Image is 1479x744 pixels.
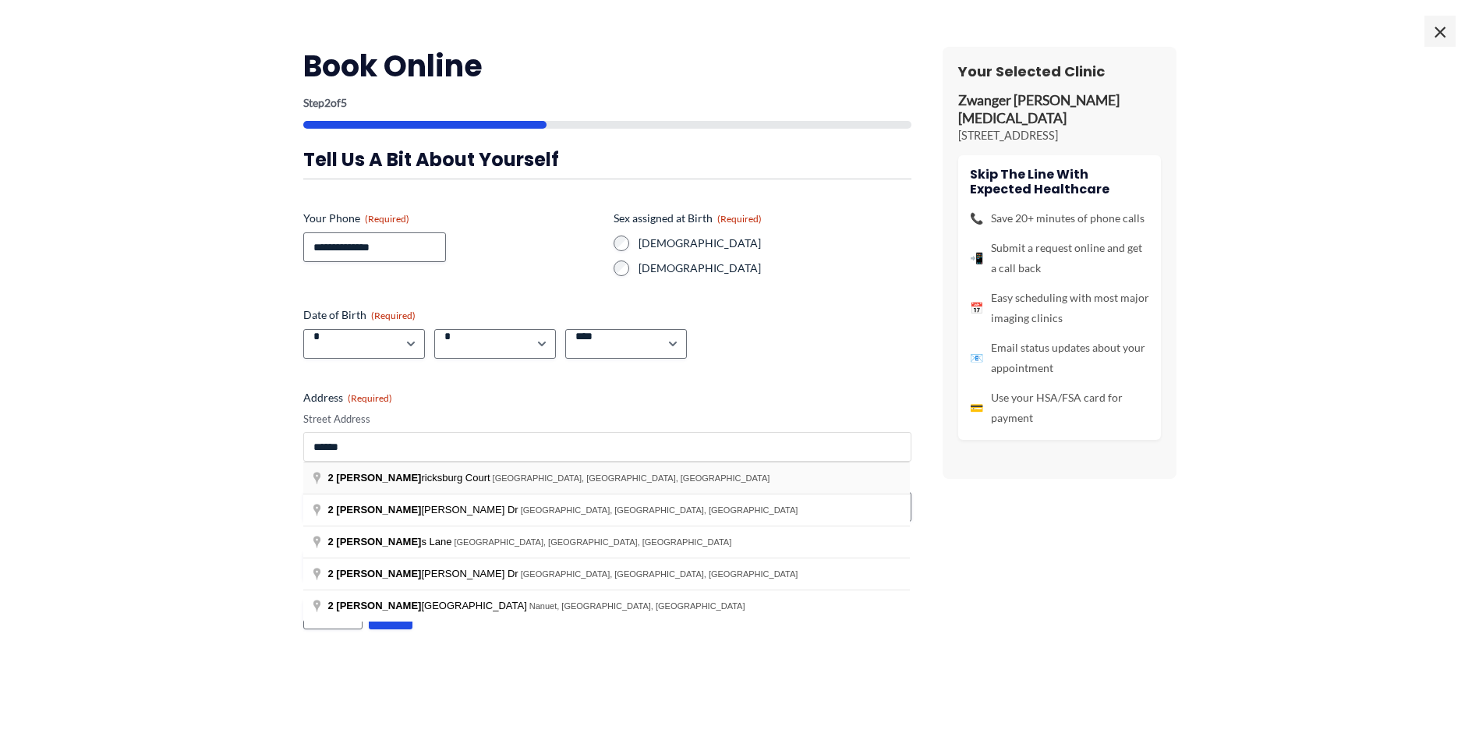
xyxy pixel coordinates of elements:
[328,600,334,611] span: 2
[303,47,911,85] h2: Book Online
[328,536,455,547] span: s Lane
[958,62,1161,80] h3: Your Selected Clinic
[336,536,421,547] span: [PERSON_NAME]
[454,537,731,547] span: [GEOGRAPHIC_DATA], [GEOGRAPHIC_DATA], [GEOGRAPHIC_DATA]
[328,568,334,579] span: 2
[328,536,334,547] span: 2
[328,472,334,484] span: 2
[970,167,1149,197] h4: Skip the line with Expected Healthcare
[521,569,798,579] span: [GEOGRAPHIC_DATA], [GEOGRAPHIC_DATA], [GEOGRAPHIC_DATA]
[341,96,347,109] span: 5
[639,260,911,276] label: [DEMOGRAPHIC_DATA]
[614,211,762,226] legend: Sex assigned at Birth
[324,96,331,109] span: 2
[717,213,762,225] span: (Required)
[303,97,911,108] p: Step of
[970,208,1149,229] li: Save 20+ minutes of phone calls
[639,236,911,251] label: [DEMOGRAPHIC_DATA]
[1424,16,1456,47] span: ×
[970,338,1149,378] li: Email status updates about your appointment
[336,600,421,611] span: [PERSON_NAME]
[970,288,1149,328] li: Easy scheduling with most major imaging clinics
[348,392,392,404] span: (Required)
[336,568,421,579] span: [PERSON_NAME]
[970,248,983,268] span: 📲
[371,310,416,321] span: (Required)
[303,211,601,226] label: Your Phone
[529,601,745,611] span: Nanuet, [GEOGRAPHIC_DATA], [GEOGRAPHIC_DATA]
[970,298,983,318] span: 📅
[328,504,334,515] span: 2
[970,398,983,418] span: 💳
[970,238,1149,278] li: Submit a request online and get a call back
[336,472,421,484] span: [PERSON_NAME]
[521,505,798,515] span: [GEOGRAPHIC_DATA], [GEOGRAPHIC_DATA], [GEOGRAPHIC_DATA]
[958,128,1161,143] p: [STREET_ADDRESS]
[970,208,983,229] span: 📞
[303,307,416,323] legend: Date of Birth
[328,504,521,515] span: [PERSON_NAME] Dr
[970,388,1149,428] li: Use your HSA/FSA card for payment
[303,412,911,427] label: Street Address
[328,472,493,484] span: ricksburg Court
[493,473,770,483] span: [GEOGRAPHIC_DATA], [GEOGRAPHIC_DATA], [GEOGRAPHIC_DATA]
[328,600,529,611] span: [GEOGRAPHIC_DATA]
[970,348,983,368] span: 📧
[336,504,421,515] span: [PERSON_NAME]
[303,147,911,172] h3: Tell us a bit about yourself
[328,568,521,579] span: [PERSON_NAME] Dr
[365,213,409,225] span: (Required)
[958,92,1161,128] p: Zwanger [PERSON_NAME] [MEDICAL_DATA]
[303,390,392,406] legend: Address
